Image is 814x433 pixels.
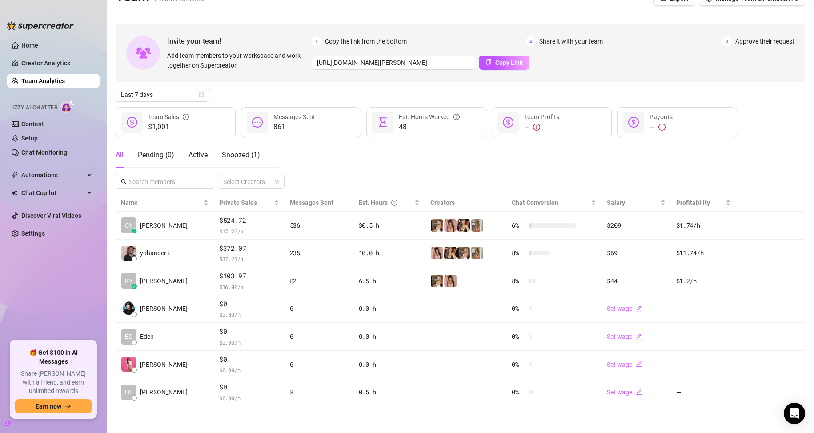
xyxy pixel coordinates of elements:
[671,351,736,379] td: —
[425,194,506,212] th: Creators
[219,243,279,254] span: $372.07
[671,378,736,406] td: —
[21,186,84,200] span: Chat Copilot
[471,247,483,259] img: Sav
[607,305,642,312] a: Set wageedit
[290,248,348,258] div: 235
[636,389,642,395] span: edit
[399,122,460,132] span: 48
[676,199,710,206] span: Profitability
[607,276,665,286] div: $44
[21,56,92,70] a: Creator Analytics
[671,295,736,323] td: —
[219,382,279,393] span: $0
[676,276,731,286] div: $1.2 /h
[377,117,388,128] span: hourglass
[290,276,348,286] div: 82
[121,301,136,316] img: kenneth orio
[219,299,279,309] span: $0
[183,112,189,122] span: info-circle
[650,113,673,120] span: Payouts
[140,387,188,397] span: [PERSON_NAME]
[312,36,321,46] span: 1
[658,124,666,131] span: exclamation-circle
[15,369,92,396] span: Share [PERSON_NAME] with a friend, and earn unlimited rewards
[735,36,794,46] span: Approve their request
[219,354,279,365] span: $0
[121,198,201,208] span: Name
[722,36,732,46] span: 3
[21,168,84,182] span: Automations
[290,332,348,341] div: 0
[273,113,315,120] span: Messages Sent
[512,248,526,258] span: 8 %
[636,333,642,340] span: edit
[21,212,81,219] a: Discover Viral Videos
[121,246,136,261] img: yohander izturi…
[273,122,315,132] span: 861
[21,149,67,156] a: Chat Monitoring
[457,219,470,232] img: Runa
[121,357,136,372] img: Akkissa Lorrain…
[359,248,420,258] div: 10.0 h
[12,104,57,112] span: Izzy AI Chatter
[140,221,188,230] span: [PERSON_NAME]
[453,112,460,122] span: question-circle
[524,113,559,120] span: Team Profits
[607,389,642,396] a: Set wageedit
[219,215,279,226] span: $524.72
[140,360,188,369] span: [PERSON_NAME]
[784,403,805,424] div: Open Intercom Messenger
[140,304,188,313] span: [PERSON_NAME]
[61,100,75,113] img: AI Chatter
[21,120,44,128] a: Content
[290,387,348,397] div: 8
[219,310,279,319] span: $ 0.00 /h
[636,305,642,312] span: edit
[167,51,308,70] span: Add team members to your workspace and work together on Supercreator.
[444,219,457,232] img: Runa
[116,194,214,212] th: Name
[290,221,348,230] div: 536
[148,112,189,122] div: Team Sales
[219,227,279,236] span: $ 17.20 /h
[676,248,731,258] div: $11.74 /h
[512,199,558,206] span: Chat Conversion
[121,88,204,101] span: Last 7 days
[12,172,19,179] span: thunderbolt
[471,219,483,232] img: Sav
[359,360,420,369] div: 0.0 h
[129,177,202,187] input: Search members
[391,198,397,208] span: question-circle
[607,221,665,230] div: $209
[219,282,279,291] span: $ 16.00 /h
[359,221,420,230] div: 30.5 h
[290,304,348,313] div: 0
[21,230,45,237] a: Settings
[199,92,204,97] span: calendar
[359,276,420,286] div: 6.5 h
[676,221,731,230] div: $1.74 /h
[219,199,257,206] span: Private Sales
[512,304,526,313] span: 0 %
[148,122,189,132] span: $1,001
[539,36,603,46] span: Share it with your team
[36,403,61,410] span: Earn now
[219,326,279,337] span: $0
[65,403,71,409] span: arrow-right
[607,248,665,258] div: $69
[512,387,526,397] span: 0 %
[431,275,443,287] img: Charli
[252,117,263,128] span: message
[607,333,642,340] a: Set wageedit
[479,56,529,70] button: Copy Link
[125,332,132,341] span: ED
[219,254,279,263] span: $ 37.21 /h
[399,112,460,122] div: Est. Hours Worked
[219,338,279,347] span: $ 0.00 /h
[290,199,333,206] span: Messages Sent
[15,349,92,366] span: 🎁 Get $100 in AI Messages
[125,387,133,397] span: HE
[125,221,132,230] span: CY
[359,198,413,208] div: Est. Hours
